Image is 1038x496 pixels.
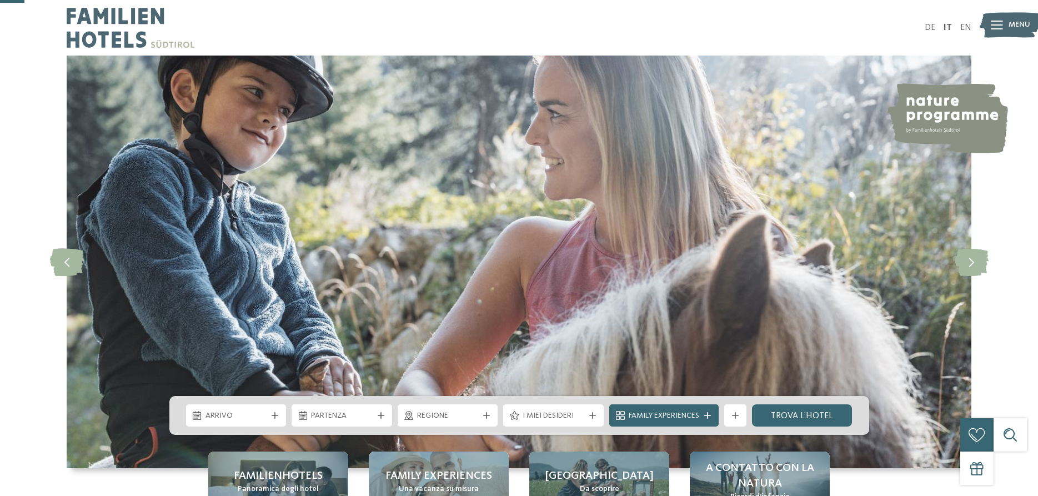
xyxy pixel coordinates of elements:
span: Familienhotels [234,468,323,484]
span: Partenza [311,410,373,422]
span: Arrivo [205,410,267,422]
span: Menu [1009,19,1030,31]
span: Una vacanza su misura [399,484,479,495]
img: nature programme by Familienhotels Südtirol [886,83,1008,153]
span: Family experiences [385,468,492,484]
span: Regione [417,410,479,422]
a: IT [944,23,952,32]
span: [GEOGRAPHIC_DATA] [545,468,654,484]
a: EN [960,23,971,32]
span: A contatto con la natura [701,460,819,492]
span: Panoramica degli hotel [238,484,319,495]
a: DE [925,23,935,32]
img: Family hotel Alto Adige: the happy family places! [67,56,971,468]
span: Da scoprire [580,484,619,495]
span: I miei desideri [523,410,584,422]
a: trova l’hotel [752,404,853,427]
span: Family Experiences [629,410,699,422]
